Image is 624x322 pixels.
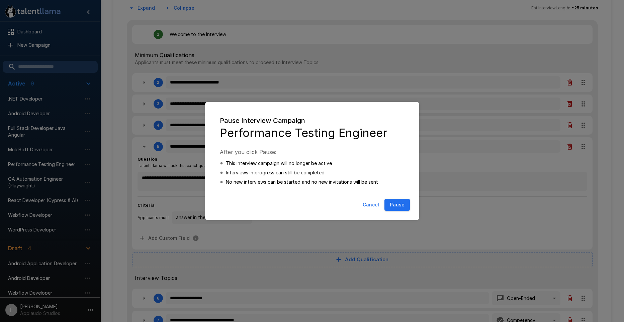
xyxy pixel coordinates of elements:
button: Cancel [360,199,382,211]
button: Pause [384,199,410,211]
p: Interviews in progress can still be completed [226,169,325,176]
p: This interview campaign will no longer be active [226,160,332,167]
p: No new interviews can be started and no new invitations will be sent [226,179,378,185]
h4: Performance Testing Engineer [220,126,405,140]
p: After you click Pause: [220,148,405,156]
h6: Pause Interview Campaign [220,115,405,126]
